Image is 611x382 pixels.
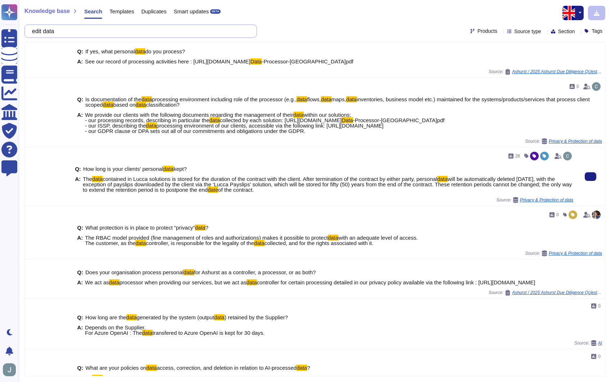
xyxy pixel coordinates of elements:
[556,213,559,217] span: 0
[307,96,321,102] span: flows,
[184,269,194,275] mark: data
[24,8,70,14] span: Knowledge base
[113,102,136,108] span: based on
[77,49,83,54] b: Q:
[103,102,113,108] mark: data
[558,29,575,34] span: Section
[208,187,218,193] mark: date
[85,96,590,108] span: inventories, business model etc.) maintained for the systems/products/services that process clien...
[592,210,601,219] img: user
[157,365,297,371] span: access, correction, and deletion in relation to AI-processed
[254,240,264,246] mark: data
[85,48,135,54] span: If yes, what personal
[85,117,444,129] span: -Processor-[GEOGRAPHIC_DATA]pdf - our ISSP, describing the
[85,112,351,123] span: within our solutions: - our processing records, describing in particular the
[85,123,383,134] span: processing environment of our clients, accessible via the following link: [URL][DOMAIN_NAME] - ou...
[28,25,249,37] input: Search a question or template...
[103,375,270,381] span: access is possible, the OpenAI service is stateless (without retention).
[205,225,208,231] span: ?
[3,363,16,376] img: user
[173,166,187,172] span: kept?
[220,117,341,123] span: collected by each solution: [URL][DOMAIN_NAME]
[109,9,134,14] span: Templates
[512,70,602,74] span: Ashurst / 2025 Ashurst Due Diligence QUestionnaire Enh Ctr
[598,341,602,345] span: AI
[346,96,357,102] mark: data
[83,176,572,193] span: will be automatically deleted [DATE], with the exception of payslips downloaded by the client via...
[293,112,304,118] mark: data
[1,362,21,378] button: user
[119,279,246,285] span: processor when providing our services, but we act as
[592,28,602,34] span: Tags
[562,6,577,20] img: en
[85,235,328,241] span: The RBAC model provided (fine management of roles and authorizations) makes it possible to protect
[512,290,602,295] span: Ashurst / 2025 Ashurst Due Diligence QUestionnaire Enh Ctr
[598,354,601,359] span: 0
[225,314,288,320] span: ) retained by the Supplier?
[153,330,265,336] span: transfered to Azure OpenAI is kept for 30 days.
[525,250,602,256] span: Source:
[109,279,119,285] mark: data
[136,102,146,108] mark: data
[85,269,184,275] span: Does your organisation process personal
[598,304,601,308] span: 0
[328,235,338,241] mark: data
[163,166,173,172] mark: data
[92,176,103,182] mark: data
[563,152,572,160] img: user
[146,123,156,129] mark: data
[525,138,602,144] span: Source:
[75,166,81,172] b: Q:
[75,176,81,192] b: A:
[437,176,448,182] mark: data
[549,139,602,143] span: Privacy & Protection of data
[85,365,146,371] span: What are your policies on
[126,314,137,320] mark: data
[85,279,109,285] span: We act as
[264,240,374,246] span: collected, and for the rights associated with it.
[77,375,83,381] b: A:
[321,96,331,102] mark: data
[489,69,602,75] span: Source:
[195,225,205,231] mark: data
[246,279,257,285] mark: data
[341,117,353,123] mark: Data
[85,324,145,336] span: Depends on the Supplier. For Azure OpenAI : The
[135,48,145,54] mark: data
[137,314,214,320] span: generated by the system (output
[77,270,83,275] b: Q:
[77,59,83,64] b: A:
[83,166,163,172] span: How long is your clients' personal
[85,375,92,381] span: No
[257,279,535,285] span: controller for certain processing detailed in our privacy policy available via the following link...
[103,176,437,182] span: contained in Lucca solutions is stored for the duration of the contract with the client. After te...
[85,314,126,320] span: How long are the
[146,102,180,108] span: classification?
[514,29,541,34] span: Source type
[194,269,316,275] span: for Ashurst as a controller, a processor, or as both?
[83,176,92,182] span: The
[174,9,209,14] span: Smart updates
[262,58,353,65] span: -Processor-[GEOGRAPHIC_DATA]pdf
[250,58,262,65] mark: Data
[141,9,167,14] span: Duplicates
[85,112,293,118] span: We provide our clients with the following documents regarding the management of their
[209,117,220,123] mark: data
[574,340,602,346] span: Source:
[478,28,497,34] span: Products
[77,325,83,336] b: A:
[210,9,221,14] div: BETA
[145,48,185,54] span: do you process?
[142,330,153,336] mark: data
[85,58,250,65] span: See our record of processing activities here : [URL][DOMAIN_NAME]
[92,375,103,381] mark: data
[85,96,141,102] span: Is documentation of the
[77,112,83,134] b: A:
[77,365,83,370] b: Q:
[520,198,573,202] span: Privacy & Protection of data
[576,84,579,89] span: 0
[146,365,157,371] mark: data
[77,97,83,107] b: Q:
[592,82,601,91] img: user
[77,235,83,246] b: A:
